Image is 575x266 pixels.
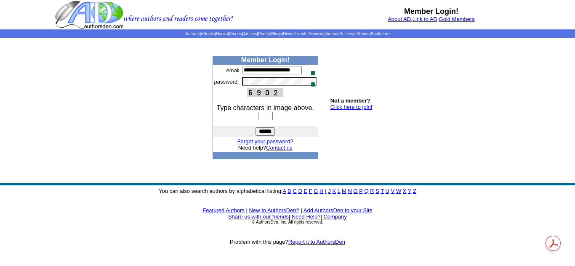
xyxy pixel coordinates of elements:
[238,145,293,151] font: Need help?
[229,32,242,36] a: Stories
[228,213,289,220] a: Share us with our friends
[298,188,302,194] a: D
[309,32,325,36] a: Reviews
[230,239,345,245] font: Problem with this page?
[388,16,411,22] a: About AD
[292,213,321,220] a: Need Help?
[303,207,373,213] a: Add AuthorsDen to your Site
[314,188,318,194] a: G
[301,207,302,213] font: |
[359,188,362,194] a: P
[439,16,475,22] a: Gold Members
[266,145,292,151] a: Contact us
[283,188,286,194] a: A
[243,32,257,36] a: Articles
[338,188,341,194] a: L
[371,32,390,36] a: Bookstore
[309,188,312,194] a: F
[283,32,293,36] a: News
[293,188,296,194] a: C
[214,79,238,85] font: password
[391,188,395,194] a: V
[201,32,215,36] a: eBooks
[202,207,245,213] a: Featured Authors
[328,188,331,194] a: J
[311,82,315,87] span: 1
[307,67,314,74] img: npw-badge-icon.svg
[185,32,200,36] a: Authors
[185,32,389,36] span: | | | | | | | | | | | |
[413,16,437,22] a: Link to AD
[330,104,373,110] a: Click here to join!
[408,188,411,194] a: Y
[354,188,358,194] a: O
[332,188,336,194] a: K
[246,207,248,213] font: |
[249,207,299,213] a: New to AuthorsDen?
[370,188,374,194] a: R
[404,7,458,16] b: Member Login!
[252,220,323,224] font: © AuthorsDen, Inc. All rights reserved.
[364,188,368,194] a: Q
[413,188,416,194] a: Z
[289,213,290,220] font: |
[342,188,346,194] a: M
[159,188,416,194] font: You can also search authors by alphabetical listing:
[348,188,352,194] a: N
[216,32,228,36] a: Books
[319,188,323,194] a: H
[241,56,290,63] b: Member Login!
[403,188,407,194] a: X
[247,88,283,97] img: This Is CAPTCHA Image
[271,32,282,36] a: Blogs
[258,32,270,36] a: Poetry
[288,239,345,245] a: Report it to AuthorsDen
[381,188,384,194] a: T
[287,188,291,194] a: B
[217,104,314,111] font: Type characters in image above.
[375,188,379,194] a: S
[237,138,290,145] a: Forgot your password
[237,138,293,145] font: ?
[330,97,370,104] b: Not a member?
[323,213,347,220] a: Company
[396,188,401,194] a: W
[325,188,327,194] a: I
[226,67,240,74] font: email
[311,71,315,76] span: 1
[388,16,475,22] font: , ,
[295,32,308,36] a: Events
[325,32,338,36] a: Videos
[307,79,314,85] img: npw-badge-icon.svg
[339,32,370,36] a: Success Stories
[386,188,389,194] a: U
[303,188,307,194] a: E
[320,213,347,220] font: |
